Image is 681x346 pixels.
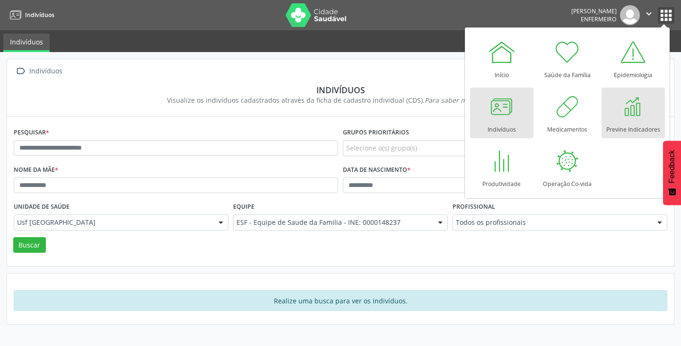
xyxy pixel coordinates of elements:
[14,290,667,311] div: Realize uma busca para ver os indivíduos.
[343,125,409,140] label: Grupos prioritários
[658,7,674,24] button: apps
[620,5,640,25] img: img
[470,142,533,193] a: Produtividade
[640,5,658,25] button: 
[536,88,599,138] a: Medicamentos
[453,200,495,214] label: Profissional
[14,125,49,140] label: Pesquisar
[20,85,661,95] div: Indivíduos
[602,88,665,138] a: Previne Indicadores
[456,218,648,227] span: Todos os profissionais
[663,141,681,205] button: Feedback - Mostrar pesquisa
[27,64,64,78] div: Indivíduos
[571,7,617,15] div: [PERSON_NAME]
[236,218,428,227] span: ESF - Equipe de Saude da Familia - INE: 0000148237
[346,143,417,153] span: Selecione o(s) grupo(s)
[3,34,50,52] a: Indivíduos
[25,11,54,19] span: Indivíduos
[14,163,58,177] label: Nome da mãe
[470,88,533,138] a: Indivíduos
[14,200,70,214] label: Unidade de saúde
[7,7,54,23] a: Indivíduos
[536,142,599,193] a: Operação Co-vida
[536,33,599,84] a: Saúde da Família
[17,218,209,227] span: Usf [GEOGRAPHIC_DATA]
[343,163,410,177] label: Data de nascimento
[20,95,661,105] div: Visualize os indivíduos cadastrados através da ficha de cadastro individual (CDS).
[13,237,46,253] button: Buscar
[14,64,27,78] i: 
[581,15,617,23] span: Enfermeiro
[14,64,64,78] a:  Indivíduos
[233,200,254,214] label: Equipe
[668,150,676,183] span: Feedback
[425,96,515,105] i: Para saber mais,
[644,9,654,19] i: 
[602,33,665,84] a: Epidemiologia
[470,33,533,84] a: Início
